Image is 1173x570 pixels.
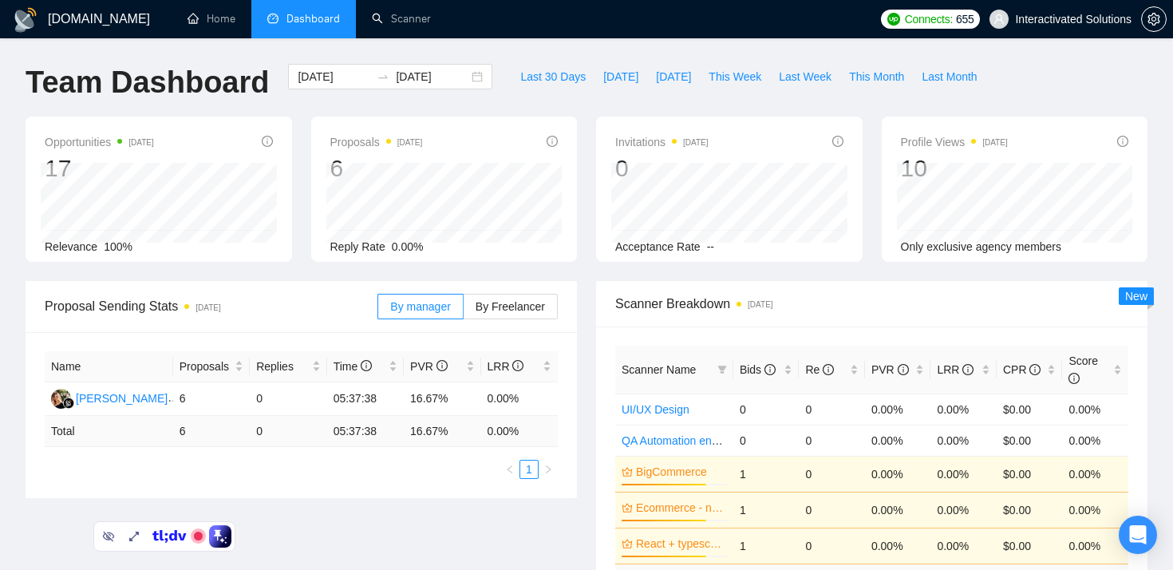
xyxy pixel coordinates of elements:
[481,416,559,447] td: 0.00 %
[390,300,450,313] span: By manager
[799,528,865,564] td: 0
[377,70,389,83] span: to
[45,296,377,316] span: Proposal Sending Stats
[512,360,523,371] span: info-circle
[1141,6,1167,32] button: setting
[733,492,800,528] td: 1
[982,138,1007,147] time: [DATE]
[930,394,997,425] td: 0.00%
[700,64,770,89] button: This Week
[500,460,519,479] li: Previous Page
[770,64,840,89] button: Last Week
[997,394,1063,425] td: $0.00
[436,360,448,371] span: info-circle
[594,64,647,89] button: [DATE]
[930,425,997,456] td: 0.00%
[865,425,931,456] td: 0.00%
[779,68,831,85] span: Last Week
[26,64,269,101] h1: Team Dashboard
[476,300,545,313] span: By Freelancer
[840,64,913,89] button: This Month
[683,138,708,147] time: [DATE]
[173,351,250,382] th: Proposals
[404,416,480,447] td: 16.67 %
[539,460,558,479] li: Next Page
[51,391,168,404] a: YS[PERSON_NAME]
[505,465,515,474] span: left
[45,351,173,382] th: Name
[615,240,701,253] span: Acceptance Rate
[76,390,168,407] div: [PERSON_NAME]
[539,460,558,479] button: right
[997,528,1063,564] td: $0.00
[717,365,727,374] span: filter
[173,416,250,447] td: 6
[887,13,900,26] img: upwork-logo.png
[805,363,834,376] span: Re
[799,492,865,528] td: 0
[622,434,743,447] a: QA Automation engineer
[361,360,372,371] span: info-circle
[997,456,1063,492] td: $0.00
[195,303,220,312] time: [DATE]
[1062,492,1128,528] td: 0.00%
[799,425,865,456] td: 0
[1062,394,1128,425] td: 0.00%
[1119,516,1157,554] div: Open Intercom Messenger
[488,360,524,373] span: LRR
[377,70,389,83] span: swap-right
[404,382,480,416] td: 16.67%
[865,456,931,492] td: 0.00%
[128,138,153,147] time: [DATE]
[636,499,724,517] a: Ecommerce - no platform
[330,240,385,253] span: Reply Rate
[930,456,997,492] td: 0.00%
[733,394,800,425] td: 0
[615,294,1128,314] span: Scanner Breakdown
[250,382,326,416] td: 0
[901,133,1008,152] span: Profile Views
[63,398,74,409] img: gigradar-bm.png
[733,456,800,492] td: 1
[740,363,776,376] span: Bids
[45,153,154,184] div: 17
[733,528,800,564] td: 1
[823,364,834,375] span: info-circle
[733,425,800,456] td: 0
[956,10,974,28] span: 655
[1062,425,1128,456] td: 0.00%
[1068,373,1080,384] span: info-circle
[51,389,71,409] img: YS
[993,14,1005,25] span: user
[1029,364,1041,375] span: info-circle
[45,133,154,152] span: Opportunities
[997,425,1063,456] td: $0.00
[871,363,909,376] span: PVR
[334,360,372,373] span: Time
[267,13,278,24] span: dashboard
[901,240,1062,253] span: Only exclusive agency members
[392,240,424,253] span: 0.00%
[256,358,308,375] span: Replies
[865,528,931,564] td: 0.00%
[656,68,691,85] span: [DATE]
[997,492,1063,528] td: $0.00
[962,364,974,375] span: info-circle
[707,240,714,253] span: --
[1125,290,1147,303] span: New
[1141,13,1167,26] a: setting
[636,463,724,481] a: BigCommerce
[622,538,633,549] span: crown
[930,528,997,564] td: 0.00%
[1068,354,1098,385] span: Score
[764,364,776,375] span: info-circle
[511,64,594,89] button: Last 30 Days
[901,153,1008,184] div: 10
[250,351,326,382] th: Replies
[799,394,865,425] td: 0
[372,12,431,26] a: searchScanner
[104,240,132,253] span: 100%
[922,68,977,85] span: Last Month
[173,382,250,416] td: 6
[1142,13,1166,26] span: setting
